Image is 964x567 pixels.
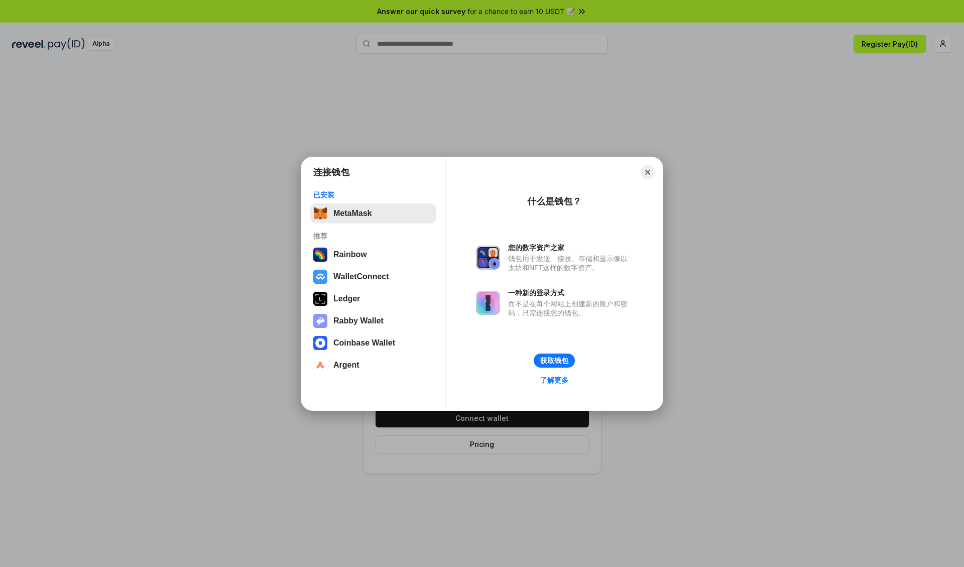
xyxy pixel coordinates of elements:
[313,336,327,350] img: svg+xml,%3Csvg%20width%3D%2228%22%20height%3D%2228%22%20viewBox%3D%220%200%2028%2028%22%20fill%3D...
[310,355,436,375] button: Argent
[310,267,436,287] button: WalletConnect
[333,361,359,370] div: Argent
[313,248,327,262] img: svg+xml,%3Csvg%20width%3D%22120%22%20height%3D%22120%22%20viewBox%3D%220%200%20120%20120%22%20fil...
[540,356,568,365] div: 获取钱包
[313,206,327,220] img: svg+xml,%3Csvg%20fill%3D%22none%22%20height%3D%2233%22%20viewBox%3D%220%200%2035%2033%22%20width%...
[333,316,384,325] div: Rabby Wallet
[508,299,633,317] div: 而不是在每个网站上创建新的账户和密码，只需连接您的钱包。
[310,311,436,331] button: Rabby Wallet
[333,209,372,218] div: MetaMask
[534,354,575,368] button: 获取钱包
[313,358,327,372] img: svg+xml,%3Csvg%20width%3D%2228%22%20height%3D%2228%22%20viewBox%3D%220%200%2028%2028%22%20fill%3D...
[540,376,568,385] div: 了解更多
[313,190,433,199] div: 已安装
[641,165,655,179] button: Close
[310,289,436,309] button: Ledger
[508,243,633,252] div: 您的数字资产之家
[476,291,500,315] img: svg+xml,%3Csvg%20xmlns%3D%22http%3A%2F%2Fwww.w3.org%2F2000%2Fsvg%22%20fill%3D%22none%22%20viewBox...
[534,374,574,387] a: 了解更多
[313,166,349,178] h1: 连接钱包
[313,232,433,241] div: 推荐
[333,272,389,281] div: WalletConnect
[476,246,500,270] img: svg+xml,%3Csvg%20xmlns%3D%22http%3A%2F%2Fwww.w3.org%2F2000%2Fsvg%22%20fill%3D%22none%22%20viewBox...
[310,203,436,223] button: MetaMask
[333,294,360,303] div: Ledger
[527,195,581,207] div: 什么是钱包？
[310,245,436,265] button: Rainbow
[313,314,327,328] img: svg+xml,%3Csvg%20xmlns%3D%22http%3A%2F%2Fwww.w3.org%2F2000%2Fsvg%22%20fill%3D%22none%22%20viewBox...
[333,338,395,348] div: Coinbase Wallet
[508,288,633,297] div: 一种新的登录方式
[333,250,367,259] div: Rainbow
[313,292,327,306] img: svg+xml,%3Csvg%20xmlns%3D%22http%3A%2F%2Fwww.w3.org%2F2000%2Fsvg%22%20width%3D%2228%22%20height%3...
[310,333,436,353] button: Coinbase Wallet
[313,270,327,284] img: svg+xml,%3Csvg%20width%3D%2228%22%20height%3D%2228%22%20viewBox%3D%220%200%2028%2028%22%20fill%3D...
[508,254,633,272] div: 钱包用于发送、接收、存储和显示像以太坊和NFT这样的数字资产。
